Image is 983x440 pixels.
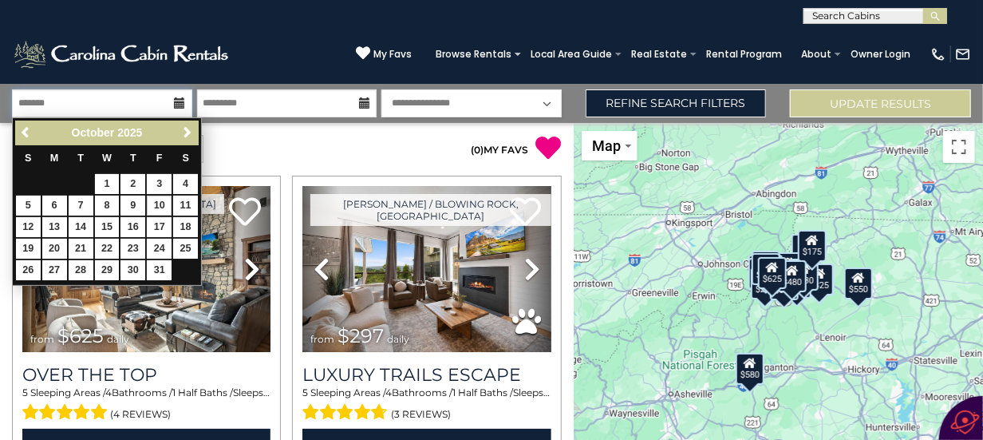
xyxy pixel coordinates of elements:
a: 13 [42,217,67,237]
div: $175 [792,234,820,266]
div: $550 [844,268,873,299]
a: 5 [16,196,41,216]
span: My Favs [373,47,412,61]
a: My Favs [356,46,412,62]
a: Luxury Trails Escape [302,364,551,386]
a: (0)MY FAVS [472,144,529,156]
span: 2025 [117,126,142,139]
a: 8 [95,196,120,216]
span: Friday [156,153,163,164]
span: 4 [385,386,392,398]
button: Toggle fullscreen view [943,131,975,163]
a: 1 [95,174,120,194]
a: 28 [69,260,93,280]
a: Local Area Guide [523,43,620,65]
div: $580 [736,353,764,385]
span: 1 Half Baths / [172,386,233,398]
a: 20 [42,239,67,259]
span: Next [181,126,194,139]
div: Sleeping Areas / Bathrooms / Sleeps: [22,386,270,424]
a: Owner Login [843,43,918,65]
a: Next [177,123,197,143]
span: from [310,333,334,345]
div: $230 [748,258,777,290]
a: Refine Search Filters [586,89,767,117]
div: Sleeping Areas / Bathrooms / Sleeps: [302,386,551,424]
span: (3 reviews) [391,404,451,425]
a: Previous [17,123,37,143]
span: $625 [57,324,104,347]
span: 4 [105,386,112,398]
span: daily [387,333,409,345]
a: 21 [69,239,93,259]
a: 4 [173,174,198,194]
a: Add to favorites [229,196,261,230]
a: 26 [16,260,41,280]
span: Tuesday [77,153,84,164]
span: (4 reviews) [111,404,172,425]
a: 9 [120,196,145,216]
a: 11 [173,196,198,216]
a: 23 [120,239,145,259]
a: Browse Rentals [428,43,519,65]
a: 30 [120,260,145,280]
div: $125 [752,251,781,283]
span: October [72,126,115,139]
a: 17 [147,217,172,237]
button: Update Results [790,89,971,117]
span: Saturday [183,153,189,164]
img: mail-regular-white.png [955,46,971,62]
span: 0 [475,144,481,156]
img: phone-regular-white.png [930,46,946,62]
span: $297 [338,324,384,347]
div: $625 [758,257,787,289]
a: 19 [16,239,41,259]
a: 22 [95,239,120,259]
img: White-1-2.png [12,38,233,70]
a: 27 [42,260,67,280]
div: $175 [798,230,827,262]
span: Previous [20,126,33,139]
a: 14 [69,217,93,237]
a: 6 [42,196,67,216]
a: 18 [173,217,198,237]
div: $425 [752,253,780,285]
a: 7 [69,196,93,216]
span: Thursday [130,153,136,164]
span: Wednesday [102,153,112,164]
div: $290 [748,255,777,287]
span: Sunday [25,153,31,164]
a: 3 [147,174,172,194]
a: Rental Program [698,43,790,65]
span: 5 [22,386,28,398]
div: $349 [774,252,803,284]
span: Monday [50,153,59,164]
a: Over The Top [22,364,270,386]
a: 16 [120,217,145,237]
a: Real Estate [623,43,695,65]
span: 17 [546,386,555,398]
span: ( ) [472,144,484,156]
span: 1 Half Baths / [452,386,513,398]
span: Map [593,137,622,154]
a: 12 [16,217,41,237]
span: daily [107,333,129,345]
a: 10 [147,196,172,216]
a: 25 [173,239,198,259]
a: 2 [120,174,145,194]
span: from [30,333,54,345]
div: $480 [778,260,807,292]
a: [PERSON_NAME] / Blowing Rock, [GEOGRAPHIC_DATA] [310,194,551,226]
div: $325 [806,264,835,295]
img: thumbnail_168695581.jpeg [302,186,551,353]
span: 5 [302,386,308,398]
a: 24 [147,239,172,259]
a: 31 [147,260,172,280]
a: 29 [95,260,120,280]
a: 15 [95,217,120,237]
button: Change map style [582,131,638,161]
a: About [793,43,839,65]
